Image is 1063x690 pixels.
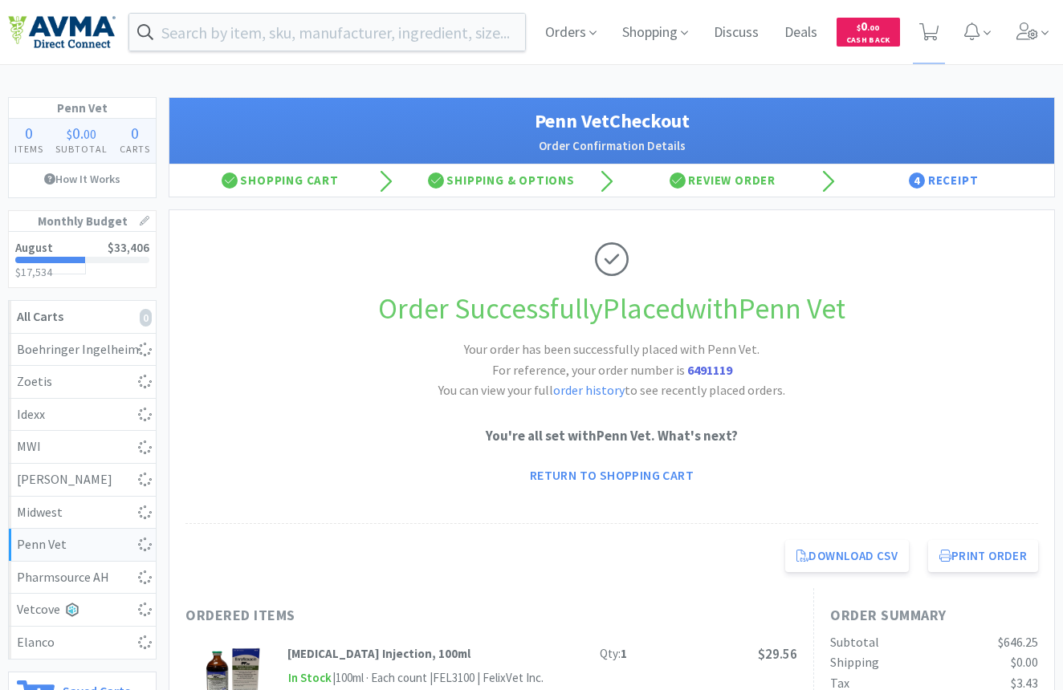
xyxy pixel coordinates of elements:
p: You're all set with Penn Vet . What's next? [185,425,1038,447]
span: $ [857,22,861,33]
a: All Carts0 [9,301,156,334]
h1: Order Successfully Placed with Penn Vet [185,286,1038,332]
img: e4e33dab9f054f5782a47901c742baa9_102.png [8,15,116,49]
h2: August [15,241,53,254]
span: 0 [857,18,879,34]
div: Qty: [600,644,627,664]
h1: Order Summary [830,604,1038,627]
div: Elanco [17,632,148,653]
a: Deals [778,26,824,40]
span: 00 [83,126,96,142]
strong: 6491119 [687,362,732,378]
i: 0 [140,309,152,327]
div: Shipping [830,652,879,673]
span: $646.25 [998,634,1038,650]
span: $17,534 [15,265,52,279]
h2: Order Confirmation Details [185,136,1038,156]
div: Review Order [612,164,833,197]
div: | FEL3100 | FelixVet Inc. [427,668,544,688]
h4: Items [9,141,50,156]
a: Elanco [9,627,156,659]
a: Return to Shopping Cart [519,459,705,491]
span: $29.56 [758,645,797,663]
span: $ [67,126,72,142]
h1: Penn Vet [9,98,156,119]
a: order history [553,382,625,398]
div: Zoetis [17,371,148,392]
div: Idexx [17,404,148,425]
a: August$33,406$17,534 [9,232,156,287]
div: Pharmsource AH [17,567,148,588]
input: Search by item, sku, manufacturer, ingredient, size... [129,14,525,51]
div: Shopping Cart [169,164,391,197]
h4: Subtotal [50,141,114,156]
h1: Monthly Budget [9,211,156,232]
span: Cash Back [846,36,890,47]
span: 0 [25,123,33,143]
div: Shipping & Options [391,164,613,197]
strong: All Carts [17,308,63,324]
a: Idexx [9,399,156,432]
a: MWI [9,431,156,464]
span: . 00 [867,22,879,33]
strong: 1 [621,646,627,661]
a: Zoetis [9,366,156,399]
div: . [50,125,114,141]
a: How It Works [9,164,156,194]
a: Vetcove [9,594,156,627]
h1: Penn Vet Checkout [185,106,1038,136]
a: Midwest [9,497,156,530]
a: [PERSON_NAME] [9,464,156,497]
a: Pharmsource AH [9,562,156,595]
div: Receipt [833,164,1055,197]
a: $0.00Cash Back [837,10,900,54]
span: | 100ml · Each count [332,670,427,685]
a: Download CSV [785,540,909,572]
span: In Stock [287,668,332,688]
div: Penn Vet [17,534,148,555]
div: Midwest [17,502,148,523]
a: Penn Vet [9,529,156,562]
div: Boehringer Ingelheim [17,339,148,360]
div: Vetcove [17,599,148,620]
span: 0 [72,123,80,143]
span: For reference, your order number is [492,362,732,378]
span: $0.00 [1011,654,1038,670]
button: Print Order [928,540,1038,572]
strong: [MEDICAL_DATA] Injection, 100ml [287,646,470,661]
a: Boehringer Ingelheim [9,334,156,367]
h1: Ordered Items [185,604,667,627]
span: $33,406 [108,240,149,255]
div: [PERSON_NAME] [17,469,148,490]
a: Discuss [707,26,765,40]
span: 0 [131,123,139,143]
h4: Carts [113,141,156,156]
h2: Your order has been successfully placed with Penn Vet. You can view your full to see recently pla... [371,339,853,401]
div: MWI [17,436,148,457]
span: 4 [909,172,925,189]
div: Subtotal [830,632,879,653]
